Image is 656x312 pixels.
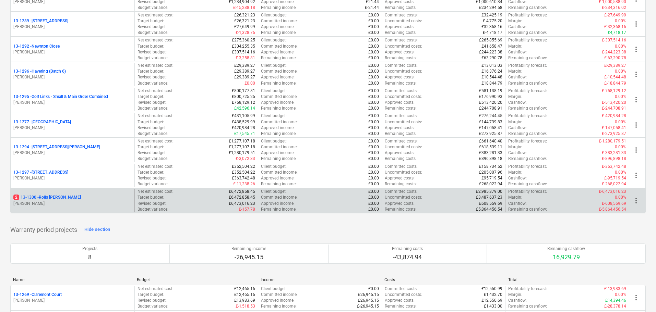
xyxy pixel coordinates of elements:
span: more_vert [632,45,640,53]
p: Target budget : [138,94,164,100]
p: Committed income : [261,170,298,175]
p: £6,472,858.45 [229,195,255,200]
p: £0.00 [368,80,379,86]
p: £276,244.45 [479,113,502,119]
p: Target budget : [138,119,164,125]
p: Net estimated cost : [138,88,174,94]
p: £0.00 [368,170,379,175]
p: £0.00 [368,150,379,156]
p: £0.00 [368,156,379,162]
p: Approved costs : [385,125,415,131]
p: £27,649.99 [234,24,255,30]
p: Cashflow : [508,24,527,30]
p: 0.00% [615,144,626,150]
p: Profitability forecast : [508,138,547,144]
p: 0.00% [615,119,626,125]
span: more_vert [632,96,640,104]
p: Remaining cashflow : [508,30,547,36]
p: Remaining cashflow : [508,105,547,111]
p: £-363,742.48 [602,164,626,170]
p: £0.00 [368,144,379,150]
p: 0.00% [615,68,626,74]
p: Client budget : [261,189,287,195]
p: £-307,514.16 [602,37,626,43]
p: £41,658.47 [481,43,502,49]
p: £13,013.03 [481,63,502,68]
p: £18,844.79 [481,80,502,86]
p: £-273,925.87 [602,131,626,137]
p: Client budget : [261,63,287,68]
p: Approved income : [261,201,295,207]
p: £-4,718.17 [483,30,502,36]
p: Remaining costs : [385,55,417,61]
p: £-15,288.18 [233,5,255,11]
p: Approved income : [261,24,295,30]
p: £304,255.35 [232,43,255,49]
p: Approved income : [261,100,295,105]
p: £26,321.23 [234,18,255,24]
p: Budget variance : [138,156,168,162]
p: Uncommitted costs : [385,144,422,150]
p: Committed costs : [385,113,418,119]
span: more_vert [632,197,640,205]
p: Remaining income : [261,156,297,162]
p: £6,472,858.45 [229,189,255,195]
p: 13-1295 - Golf Links - Small & Main Order Combined [13,94,108,100]
p: Approved income : [261,175,295,181]
p: £-1,280,179.51 [599,138,626,144]
p: £-6,473,016.23 [599,189,626,195]
p: £618,539.11 [479,144,502,150]
p: Revised budget : [138,100,167,105]
div: 13-1294 -[STREET_ADDRESS][PERSON_NAME][PERSON_NAME] [13,144,132,156]
p: £431,105.99 [232,113,255,119]
p: Margin : [508,119,522,125]
span: more_vert [632,20,640,28]
p: 13-1294 - [STREET_ADDRESS][PERSON_NAME] [13,144,100,150]
p: Budget variance : [138,131,168,137]
p: Client budget : [261,164,287,170]
p: £0.00 [368,105,379,111]
p: [PERSON_NAME] [13,125,132,131]
p: Uncommitted costs : [385,195,422,200]
p: Net estimated cost : [138,138,174,144]
p: Budget variance : [138,30,168,36]
p: Profitability forecast : [508,37,547,43]
p: Remaining income : [261,131,297,137]
p: £2,985,379.00 [476,189,502,195]
p: Remaining cashflow : [508,181,547,187]
p: Committed costs : [385,164,418,170]
p: £0.00 [368,18,379,24]
p: Net estimated cost : [138,12,174,18]
p: Margin : [508,170,522,175]
p: £29,389.27 [234,68,255,74]
p: Net estimated cost : [138,37,174,43]
p: Uncommitted costs : [385,43,422,49]
p: Revised budget : [138,175,167,181]
p: £-268,022.94 [602,181,626,187]
p: £0.00 [368,63,379,68]
p: £0.00 [368,24,379,30]
p: £63,290.78 [481,55,502,61]
p: £-32,368.16 [604,24,626,30]
p: Committed income : [261,195,298,200]
p: £-18,844.79 [604,80,626,86]
p: £32,425.19 [481,12,502,18]
p: Remaining cashflow : [508,156,547,162]
p: £307,514.16 [232,49,255,55]
p: Target budget : [138,43,164,49]
p: Approved income : [261,49,295,55]
p: Cashflow : [508,150,527,156]
p: £896,898.18 [479,156,502,162]
p: Budget variance : [138,5,168,11]
p: £0.00 [368,201,379,207]
p: Target budget : [138,195,164,200]
p: [PERSON_NAME] [13,49,132,55]
p: [PERSON_NAME] [13,150,132,156]
div: 213-1300 -Rolls [PERSON_NAME][PERSON_NAME] [13,195,132,206]
p: Remaining costs : [385,156,417,162]
p: Committed costs : [385,63,418,68]
p: £1,277,107.18 [229,144,255,150]
p: £758,129.12 [232,100,255,105]
p: £420,984.28 [232,125,255,131]
p: Margin : [508,94,522,100]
